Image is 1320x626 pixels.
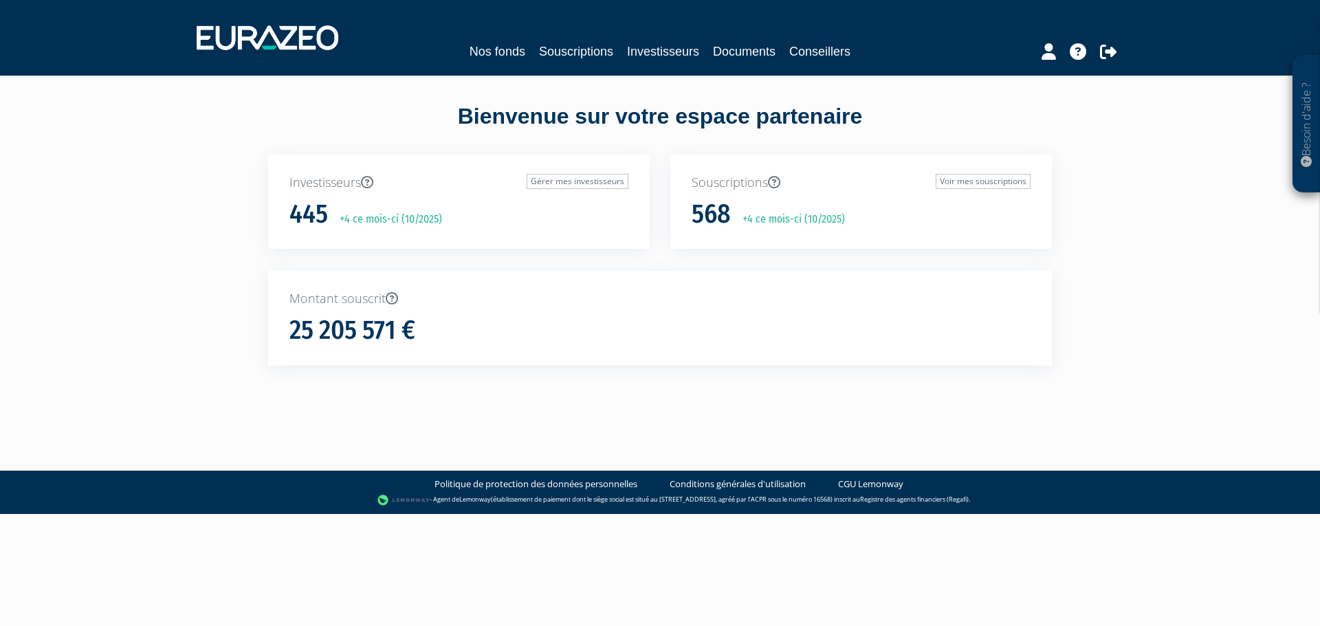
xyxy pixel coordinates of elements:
[434,478,637,491] a: Politique de protection des données personnelles
[936,174,1031,189] a: Voir mes souscriptions
[670,478,806,491] a: Conditions générales d'utilisation
[692,174,1031,192] p: Souscriptions
[289,174,628,192] p: Investisseurs
[692,200,731,229] h1: 568
[459,495,491,504] a: Lemonway
[197,25,338,50] img: 1732889491-logotype_eurazeo_blanc_rvb.png
[860,495,969,504] a: Registre des agents financiers (Regafi)
[627,42,699,61] a: Investisseurs
[527,174,628,189] a: Gérer mes investisseurs
[289,316,415,345] h1: 25 205 571 €
[377,493,430,507] img: logo-lemonway.png
[330,212,442,227] p: +4 ce mois-ci (10/2025)
[258,101,1062,155] div: Bienvenue sur votre espace partenaire
[14,493,1306,507] div: - Agent de (établissement de paiement dont le siège social est situé au [STREET_ADDRESS], agréé p...
[539,42,613,61] a: Souscriptions
[789,42,850,61] a: Conseillers
[289,200,328,229] h1: 445
[733,212,845,227] p: +4 ce mois-ci (10/2025)
[289,290,1031,308] p: Montant souscrit
[838,478,903,491] a: CGU Lemonway
[1299,63,1314,186] p: Besoin d'aide ?
[470,42,525,61] a: Nos fonds
[713,42,775,61] a: Documents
